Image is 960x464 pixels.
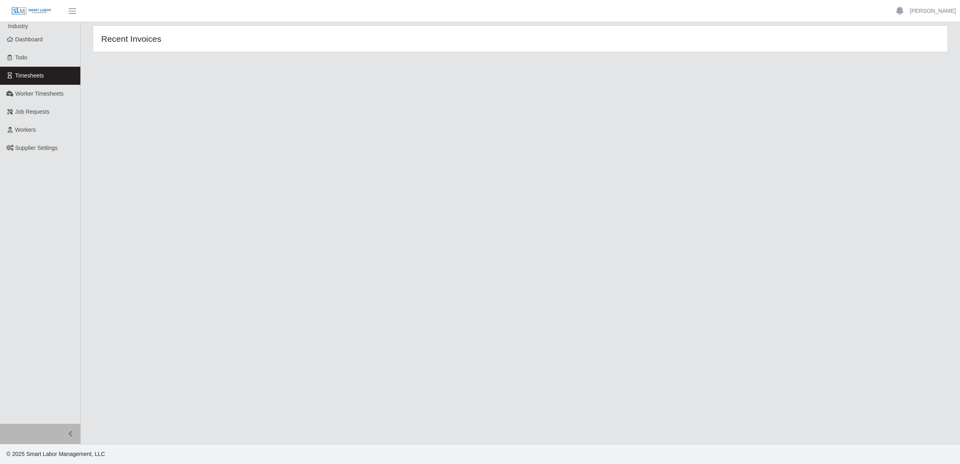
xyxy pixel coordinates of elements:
span: Job Requests [15,108,50,115]
a: [PERSON_NAME] [910,7,956,15]
span: Industry [8,23,28,29]
h4: Recent Invoices [101,34,443,44]
span: Timesheets [15,72,44,79]
img: SLM Logo [11,7,51,16]
span: Dashboard [15,36,43,43]
span: Todo [15,54,27,61]
span: Supplier Settings [15,145,58,151]
span: © 2025 Smart Labor Management, LLC [6,451,105,457]
span: Workers [15,127,36,133]
span: Worker Timesheets [15,90,63,97]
